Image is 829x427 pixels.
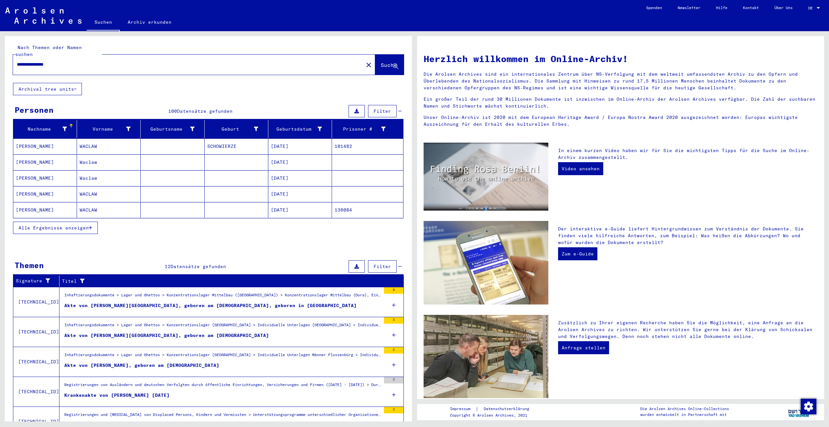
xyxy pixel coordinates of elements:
[64,332,269,339] div: Akte von [PERSON_NAME][GEOGRAPHIC_DATA], geboren am [DEMOGRAPHIC_DATA]
[335,126,386,133] div: Prisoner #
[368,260,397,273] button: Filter
[271,126,322,133] div: Geburtsdatum
[365,61,373,69] mat-icon: close
[168,108,177,114] span: 100
[77,202,141,218] mat-cell: WACLAW
[335,124,395,134] div: Prisoner #
[13,347,59,377] td: [TECHNICAL_ID]
[450,412,537,418] p: Copyright © Arolsen Archives, 2021
[64,322,381,331] div: Inhaftierungsdokumente > Lager und Ghettos > Konzentrationslager [GEOGRAPHIC_DATA] > Individuelle...
[77,186,141,202] mat-cell: WACLAW
[271,124,332,134] div: Geburtsdatum
[368,105,397,117] button: Filter
[384,377,403,383] div: 3
[268,120,332,138] mat-header-cell: Geburtsdatum
[375,55,404,75] button: Suche
[13,186,77,202] mat-cell: [PERSON_NAME]
[87,14,120,31] a: Suchen
[77,138,141,154] mat-cell: WACLAW
[13,317,59,347] td: [TECHNICAL_ID]
[478,406,537,412] a: Datenschutzerklärung
[13,202,77,218] mat-cell: [PERSON_NAME]
[171,264,226,269] span: Datensätze gefunden
[19,225,89,231] span: Alle Ergebnisse anzeigen
[64,382,381,391] div: Registrierungen von Ausländern und deutschen Verfolgten durch öffentliche Einrichtungen, Versiche...
[558,226,818,246] p: Der interaktive e-Guide liefert Hintergrundwissen zum Verständnis der Dokumente. Sie finden viele...
[177,108,233,114] span: Datensätze gefunden
[13,83,82,95] button: Archival tree units
[143,126,194,133] div: Geburtsname
[424,143,548,211] img: video.jpg
[332,202,403,218] mat-cell: 136084
[13,138,77,154] mat-cell: [PERSON_NAME]
[141,120,204,138] mat-header-cell: Geburtsname
[77,154,141,170] mat-cell: Waclaw
[558,319,818,340] p: Zusätzlich zu Ihrer eigenen Recherche haben Sie die Möglichkeit, eine Anfrage an die Arolsen Arch...
[165,264,171,269] span: 12
[268,186,332,202] mat-cell: [DATE]
[143,124,204,134] div: Geburtsname
[13,377,59,407] td: [TECHNICAL_ID]
[268,154,332,170] mat-cell: [DATE]
[384,407,403,413] div: 3
[424,114,818,128] p: Unser Online-Archiv ist 2020 mit dem European Heritage Award / Europa Nostra Award 2020 ausgezeic...
[80,126,131,133] div: Vorname
[15,45,82,57] mat-label: Nach Themen oder Namen suchen
[16,126,67,133] div: Nachname
[640,406,729,412] p: Die Arolsen Archives Online-Collections
[384,347,403,354] div: 2
[787,404,811,420] img: yv_logo.png
[268,138,332,154] mat-cell: [DATE]
[424,96,818,110] p: Ein großer Teil der rund 30 Millionen Dokumente ist inzwischen im Online-Archiv der Arolsen Archi...
[808,6,815,10] span: DE
[424,71,818,91] p: Die Arolsen Archives sind ein internationales Zentrum über NS-Verfolgung mit dem weltweit umfasse...
[450,406,476,412] a: Impressum
[13,154,77,170] mat-cell: [PERSON_NAME]
[120,14,179,30] a: Archiv erkunden
[207,126,258,133] div: Geburt‏
[205,120,268,138] mat-header-cell: Geburt‏
[558,162,603,175] a: Video ansehen
[64,362,219,369] div: Akte von [PERSON_NAME], geboren am [DEMOGRAPHIC_DATA]
[374,108,391,114] span: Filter
[62,278,388,285] div: Titel
[13,120,77,138] mat-header-cell: Nachname
[558,247,597,260] a: Zum e-Guide
[268,170,332,186] mat-cell: [DATE]
[332,138,403,154] mat-cell: 101482
[384,287,403,294] div: 8
[64,412,381,421] div: Registrierungen und [MEDICAL_DATA] von Displaced Persons, Kindern und Vermissten > Unterstützungs...
[62,276,396,286] div: Titel
[13,222,98,234] button: Alle Ergebnisse anzeigen
[15,104,54,116] div: Personen
[801,399,816,414] img: Zustimmung ändern
[64,392,170,399] div: Krankenakte von [PERSON_NAME] [DATE]
[362,58,375,71] button: Clear
[207,124,268,134] div: Geburt‏
[64,352,381,361] div: Inhaftierungsdokumente > Lager und Ghettos > Konzentrationslager [GEOGRAPHIC_DATA] > Individuelle...
[640,412,729,418] p: wurden entwickelt in Partnerschaft mit
[424,315,548,398] img: inquiries.jpg
[16,124,77,134] div: Nachname
[16,278,51,284] div: Signature
[13,170,77,186] mat-cell: [PERSON_NAME]
[64,292,381,301] div: Inhaftierungsdokumente > Lager und Ghettos > Konzentrationslager Mittelbau ([GEOGRAPHIC_DATA]) > ...
[381,62,397,68] span: Suche
[13,287,59,317] td: [TECHNICAL_ID]
[80,124,140,134] div: Vorname
[332,120,403,138] mat-header-cell: Prisoner #
[558,341,609,354] a: Anfrage stellen
[64,302,357,309] div: Akte von [PERSON_NAME][GEOGRAPHIC_DATA], geboren am [DEMOGRAPHIC_DATA], geboren in [GEOGRAPHIC_DATA]
[268,202,332,218] mat-cell: [DATE]
[205,138,268,154] mat-cell: SCHOWIERZE
[424,52,818,66] h1: Herzlich willkommen im Online-Archiv!
[374,264,391,269] span: Filter
[15,259,44,271] div: Themen
[5,7,82,24] img: Arolsen_neg.svg
[424,221,548,304] img: eguide.jpg
[558,147,818,161] p: In einem kurzen Video haben wir für Sie die wichtigsten Tipps für die Suche im Online-Archiv zusa...
[77,120,141,138] mat-header-cell: Vorname
[384,317,403,324] div: 3
[16,276,59,286] div: Signature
